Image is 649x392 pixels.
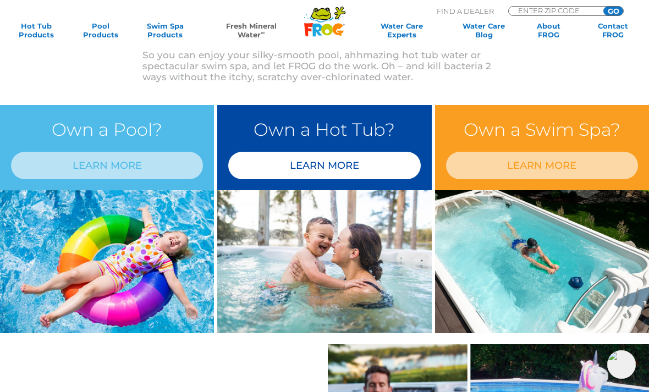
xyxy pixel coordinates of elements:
a: Water CareExperts [359,21,444,39]
a: Swim SpaProducts [140,21,190,39]
a: LEARN MORE [228,152,420,179]
a: LEARN MORE [11,152,203,179]
p: So you can enjoy your silky-smooth pool, ahhmazing hot tub water or spectacular swim spa, and let... [142,49,506,82]
img: min-water-img-right [217,190,431,333]
a: Fresh MineralWater∞ [205,21,298,39]
p: Find A Dealer [437,6,494,16]
a: Hot TubProducts [11,21,61,39]
a: AboutFROG [524,21,574,39]
a: ContactFROG [588,21,638,39]
h3: Own a Swim Spa? [446,116,638,143]
a: Water CareBlog [459,21,509,39]
img: min-water-image-3 [435,190,649,333]
sup: ∞ [261,30,265,36]
h3: Own a Pool? [11,116,203,143]
img: openIcon [607,350,636,379]
a: PoolProducts [75,21,125,39]
input: Zip Code Form [517,7,591,14]
a: LEARN MORE [446,152,638,179]
input: GO [603,7,623,15]
h3: Own a Hot Tub? [228,116,420,143]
